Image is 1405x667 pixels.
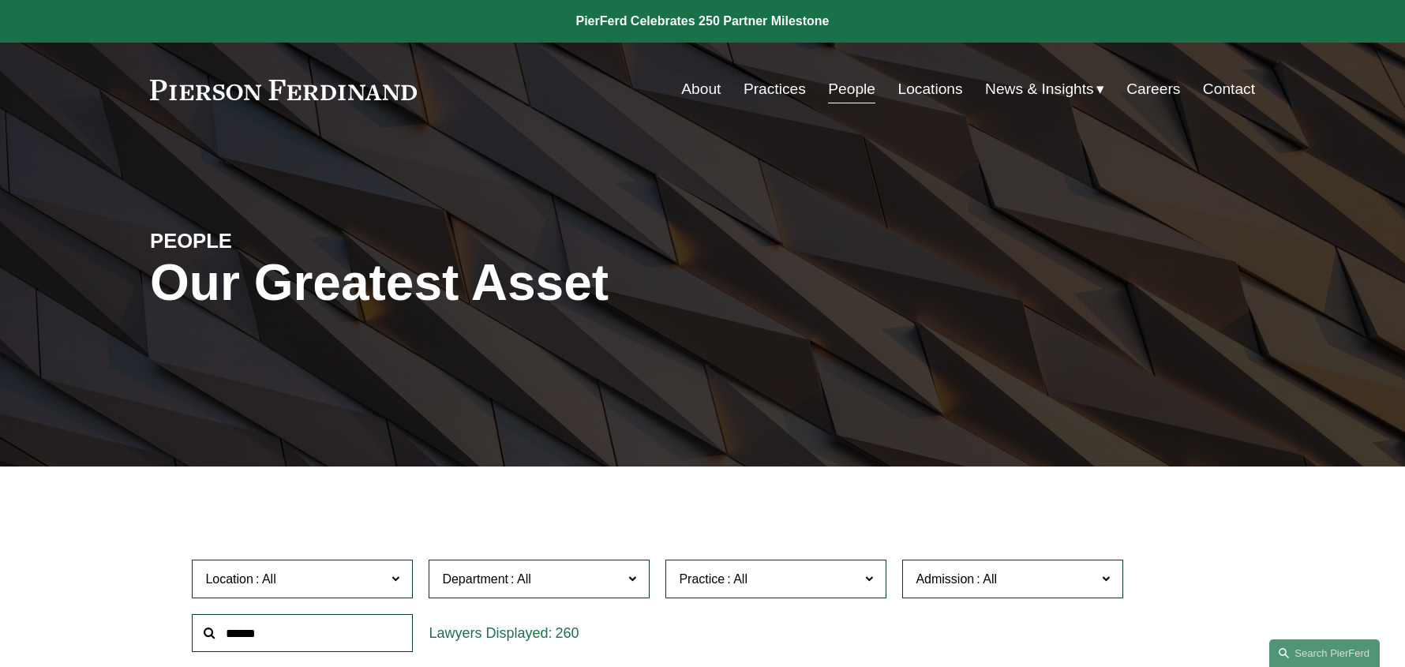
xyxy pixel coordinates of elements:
[1269,639,1380,667] a: Search this site
[555,625,579,641] span: 260
[679,572,725,586] span: Practice
[897,74,962,104] a: Locations
[205,572,253,586] span: Location
[150,228,426,253] h4: PEOPLE
[681,74,721,104] a: About
[985,74,1104,104] a: folder dropdown
[150,254,886,312] h1: Our Greatest Asset
[916,572,974,586] span: Admission
[442,572,508,586] span: Department
[1203,74,1255,104] a: Contact
[985,76,1094,103] span: News & Insights
[744,74,806,104] a: Practices
[828,74,875,104] a: People
[1126,74,1180,104] a: Careers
